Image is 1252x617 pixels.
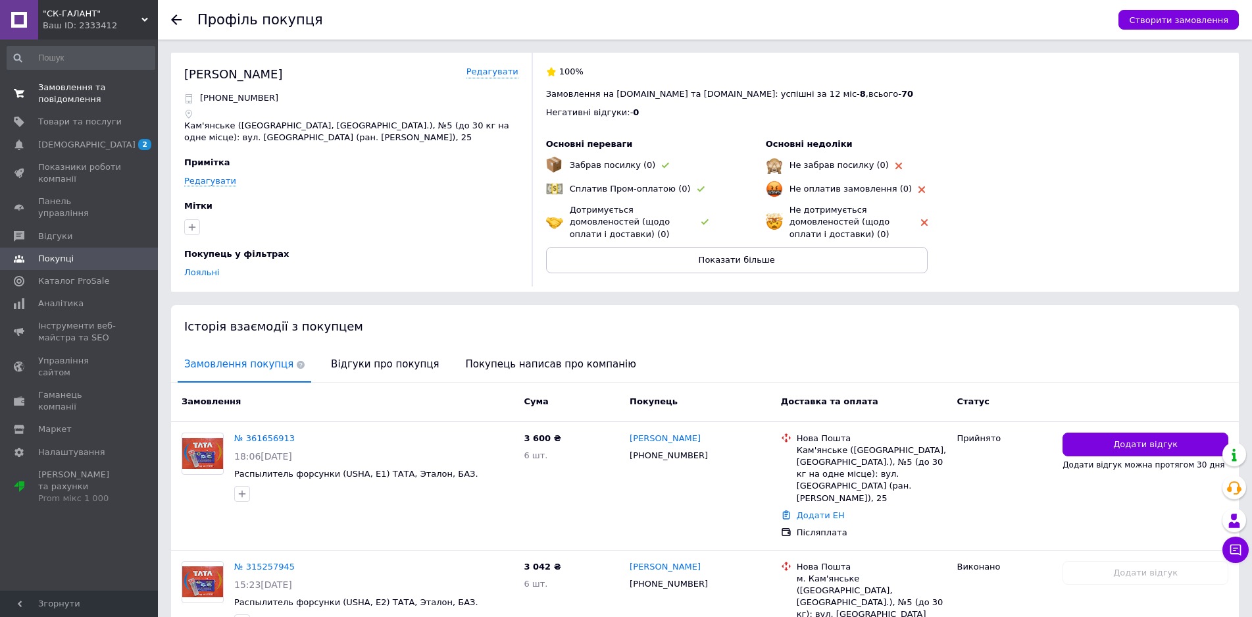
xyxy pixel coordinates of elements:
a: Распылитель форсунки (USHA, Е1) ТАТА, Эталон, БАЗ. [234,469,478,479]
span: Cума [524,396,548,406]
h1: Профіль покупця [197,12,323,28]
button: Створити замовлення [1118,10,1239,30]
span: Примітка [184,157,230,167]
span: Показники роботи компанії [38,161,122,185]
a: Редагувати [184,176,236,186]
button: Додати відгук [1063,433,1228,457]
span: Основні переваги [546,139,633,149]
span: Історія взаємодії з покупцем [184,319,363,333]
span: Інструменти веб-майстра та SEO [38,320,122,344]
p: [PHONE_NUMBER] [200,92,278,104]
div: [PHONE_NUMBER] [627,447,711,464]
button: Показати більше [546,247,928,273]
a: Додати ЕН [797,510,845,520]
span: 18:06[DATE] [234,451,292,462]
span: Мітки [184,201,213,211]
span: Відгуки [38,230,72,242]
span: Негативні відгуки: - [546,107,634,117]
span: Покупці [38,253,74,265]
a: Распылитель форсунки (USHA, Е2) ТАТА, Эталон, БАЗ. [234,597,478,607]
div: Прийнято [957,433,1052,444]
span: Показати більше [699,255,775,265]
span: Каталог ProSale [38,275,109,287]
span: Замовлення та повідомлення [38,82,122,105]
span: Панель управління [38,196,122,219]
img: rating-tag-type [895,163,902,169]
span: Покупець [630,396,678,406]
img: Фото товару [182,438,223,469]
span: 3 600 ₴ [524,433,561,443]
a: Фото товару [182,561,224,603]
div: Нова Пошта [797,433,947,444]
span: 2 [138,139,151,150]
span: "СК-ГАЛАНТ" [43,8,141,20]
div: Виконано [957,561,1052,573]
a: № 361656913 [234,433,295,443]
span: [DEMOGRAPHIC_DATA] [38,139,136,151]
button: Чат з покупцем [1222,537,1249,563]
div: Нова Пошта [797,561,947,573]
span: Статус [957,396,989,406]
span: Маркет [38,423,72,435]
span: Аналітика [38,298,84,309]
div: Кам'янське ([GEOGRAPHIC_DATA], [GEOGRAPHIC_DATA].), №5 (до 30 кг на одне місце): вул. [GEOGRAPHIC... [797,444,947,504]
span: Основні недоліки [766,139,853,149]
a: Редагувати [466,66,518,78]
span: 8 [860,89,866,99]
div: Покупець у фільтрах [184,248,515,260]
img: rating-tag-type [701,219,709,225]
div: Повернутися назад [171,14,182,25]
span: Відгуки про покупця [324,348,445,381]
span: [PERSON_NAME] та рахунки [38,469,122,505]
span: 15:23[DATE] [234,579,292,590]
img: emoji [546,157,562,173]
span: Не оплатив замовлення (0) [789,184,912,194]
span: 6 шт. [524,450,547,460]
span: Додати відгук [1113,439,1178,451]
img: emoji [546,180,563,198]
span: Додати відгук можна протягом 30 дня [1063,460,1224,469]
a: Лояльні [184,267,220,277]
span: Доставка та оплата [781,396,878,406]
span: Замовлення покупця [178,348,311,381]
span: Замовлення на [DOMAIN_NAME] та [DOMAIN_NAME]: успішні за 12 міс - , всього - [546,89,913,99]
span: Створити замовлення [1129,15,1228,25]
span: Управління сайтом [38,355,122,379]
span: Замовлення [182,396,241,406]
div: Ваш ID: 2333412 [43,20,158,32]
a: [PERSON_NAME] [630,433,701,445]
a: Фото товару [182,433,224,475]
span: Не забрав посилку (0) [789,160,889,170]
img: Фото товару [182,566,223,597]
span: 3 042 ₴ [524,562,561,572]
div: Післяплата [797,527,947,539]
img: rating-tag-type [662,163,669,169]
div: [PERSON_NAME] [184,66,283,82]
a: [PERSON_NAME] [630,561,701,574]
input: Пошук [7,46,155,70]
span: Налаштування [38,446,105,458]
img: emoji [766,157,783,174]
span: Дотримується домовленостей (щодо оплати і доставки) (0) [570,205,670,238]
span: Забрав посилку (0) [570,160,656,170]
span: 0 [633,107,639,117]
img: rating-tag-type [697,186,705,192]
span: Покупець написав про компанію [459,348,643,381]
span: 6 шт. [524,579,547,589]
span: Товари та послуги [38,116,122,128]
span: Гаманець компанії [38,389,122,413]
div: Prom мікс 1 000 [38,493,122,504]
span: 70 [901,89,913,99]
a: № 315257945 [234,562,295,572]
img: emoji [766,213,783,230]
img: emoji [546,213,563,230]
span: Сплатив Пром-оплатою (0) [570,184,691,194]
span: Не дотримується домовленостей (щодо оплати і доставки) (0) [789,205,890,238]
img: rating-tag-type [918,186,925,193]
div: [PHONE_NUMBER] [627,576,711,593]
img: rating-tag-type [921,219,928,226]
p: Кам'янське ([GEOGRAPHIC_DATA], [GEOGRAPHIC_DATA].), №5 (до 30 кг на одне місце): вул. [GEOGRAPHIC... [184,120,518,144]
span: 100% [559,67,584,76]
